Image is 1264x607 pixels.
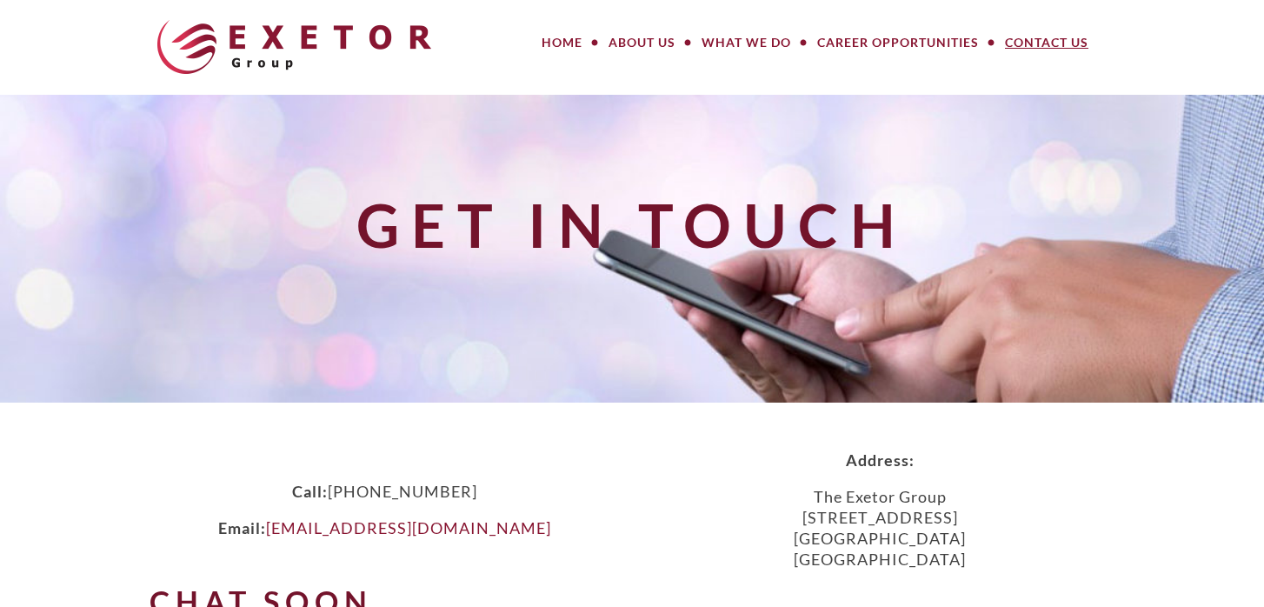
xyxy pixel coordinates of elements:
span: [PHONE_NUMBER] [328,482,477,501]
strong: Email: [218,518,266,537]
a: Career Opportunities [804,25,992,60]
a: Home [529,25,595,60]
a: About Us [595,25,689,60]
a: Contact Us [992,25,1101,60]
strong: Address: [846,450,915,470]
img: The Exetor Group [157,20,431,74]
h1: Get in Touch [139,192,1125,257]
strong: Call: [292,482,328,501]
p: The Exetor Group [STREET_ADDRESS] [GEOGRAPHIC_DATA] [GEOGRAPHIC_DATA] [632,486,1128,570]
a: [EMAIL_ADDRESS][DOMAIN_NAME] [266,518,551,537]
a: What We Do [689,25,804,60]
